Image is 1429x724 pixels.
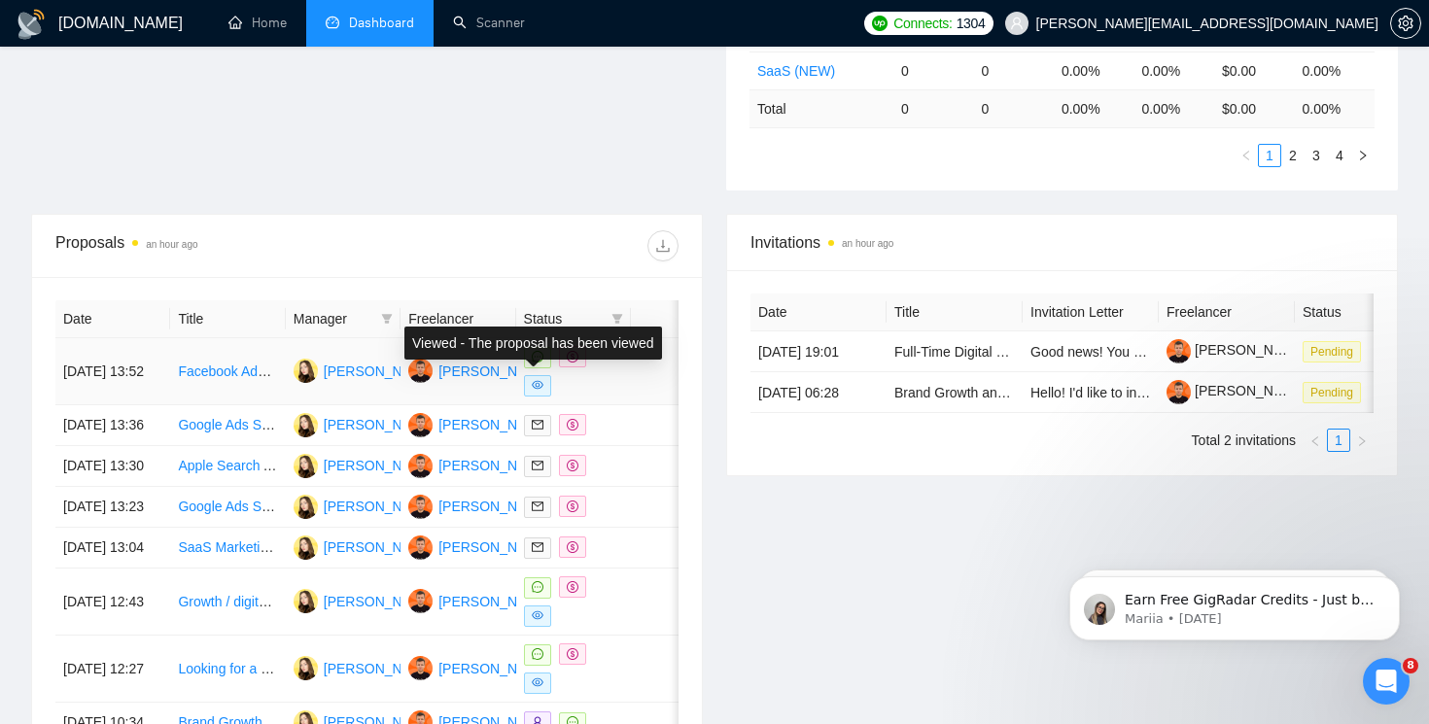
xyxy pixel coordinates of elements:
li: Total 2 invitations [1192,429,1296,452]
span: Pending [1303,341,1361,362]
img: VM [294,495,318,519]
td: 0.00% [1054,52,1134,89]
td: [DATE] 19:01 [750,331,887,372]
td: Total [749,89,893,127]
a: 1 [1328,430,1349,451]
a: VM[PERSON_NAME] [294,593,436,608]
a: VM[PERSON_NAME] [294,416,436,431]
td: Apple Search Ads and Google Ads Campaign Setup for My iOS & Android App [170,446,285,487]
li: Previous Page [1304,429,1327,452]
li: 1 [1327,429,1350,452]
span: left [1309,435,1321,447]
img: VM [294,454,318,478]
img: VM [294,535,318,560]
button: setting [1390,8,1421,39]
a: YY[PERSON_NAME] [408,660,550,675]
td: 0.00% [1133,52,1214,89]
a: Growth / digital marketing specialist for AI B2C skills training startup [178,594,585,609]
span: right [1357,150,1369,161]
span: filter [381,313,393,325]
th: Freelancer [401,300,515,338]
span: download [648,238,678,254]
span: 1304 [957,13,986,34]
img: YY [408,413,433,437]
span: 8 [1403,658,1418,673]
li: Previous Page [1235,144,1258,167]
iframe: Intercom live chat [1363,658,1410,705]
span: message [532,648,543,660]
a: Pending [1303,343,1369,359]
th: Invitation Letter [1023,293,1159,331]
a: searchScanner [453,15,525,31]
div: [PERSON_NAME] [324,455,436,476]
th: Manager [286,300,401,338]
a: setting [1390,16,1421,31]
li: Next Page [1351,144,1375,167]
td: 0 [893,52,974,89]
td: $ 0.00 [1214,89,1295,127]
button: left [1235,144,1258,167]
div: [PERSON_NAME] [438,658,550,679]
a: homeHome [228,15,287,31]
div: [PERSON_NAME] [438,455,550,476]
td: Looking for a digital marketing expert for a website traffic [170,636,285,703]
img: YY [408,656,433,680]
img: YY [408,495,433,519]
a: 4 [1329,145,1350,166]
span: filter [608,304,627,333]
span: mail [532,460,543,471]
span: left [1240,150,1252,161]
span: eye [532,609,543,621]
div: [PERSON_NAME] [438,496,550,517]
span: dollar [567,460,578,471]
a: VM[PERSON_NAME] [294,498,436,513]
td: Facebook Ads Expert [170,338,285,405]
img: YY [408,589,433,613]
button: right [1351,144,1375,167]
a: Google Ads Specialist Needed for AI Platform Campaigns [178,417,524,432]
a: SaaS Marketing Strategy & Advertising Partner [178,539,461,555]
a: 1 [1259,145,1280,166]
span: dollar [567,500,578,512]
td: [DATE] 12:43 [55,569,170,636]
a: SaaS (NEW) [757,63,835,79]
img: c14xhZlC-tuZVDV19vT9PqPao_mWkLBFZtPhMWXnAzD5A78GLaVOfmL__cgNkALhSq [1167,380,1191,404]
div: [PERSON_NAME] [438,536,550,558]
td: [DATE] 13:30 [55,446,170,487]
td: 0.00 % [1054,89,1134,127]
a: [PERSON_NAME] [1167,342,1307,358]
a: Facebook Ads Expert [178,363,307,379]
td: [DATE] 12:27 [55,636,170,703]
a: Full-Time Digital Marketing Generalist (B2B SaaS Growth) [894,344,1245,360]
td: [DATE] 13:23 [55,487,170,528]
time: an hour ago [842,238,893,249]
th: Date [750,293,887,331]
td: 0.00 % [1294,89,1375,127]
button: download [647,230,679,261]
a: VM[PERSON_NAME] [294,362,436,378]
td: Google Ads Specialist Needed for AI Platform Campaigns [170,405,285,446]
time: an hour ago [146,239,197,250]
button: right [1350,429,1374,452]
img: upwork-logo.png [872,16,888,31]
a: 2 [1282,145,1304,166]
li: Next Page [1350,429,1374,452]
span: eye [532,676,543,688]
a: Pending [1303,384,1369,399]
a: Apple Search Ads and Google Ads Campaign Setup for My iOS & Android App [178,458,650,473]
div: [PERSON_NAME] [324,496,436,517]
img: c14xhZlC-tuZVDV19vT9PqPao_mWkLBFZtPhMWXnAzD5A78GLaVOfmL__cgNkALhSq [1167,339,1191,363]
td: 0.00% [1294,52,1375,89]
img: logo [16,9,47,40]
li: 1 [1258,144,1281,167]
span: setting [1391,16,1420,31]
a: [PERSON_NAME] [1167,383,1307,398]
th: Title [887,293,1023,331]
td: Growth / digital marketing specialist for AI B2C skills training startup [170,569,285,636]
div: [PERSON_NAME] [324,658,436,679]
td: Google Ads Specialist for Lead Generation (Cloud Software Services) [170,487,285,528]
